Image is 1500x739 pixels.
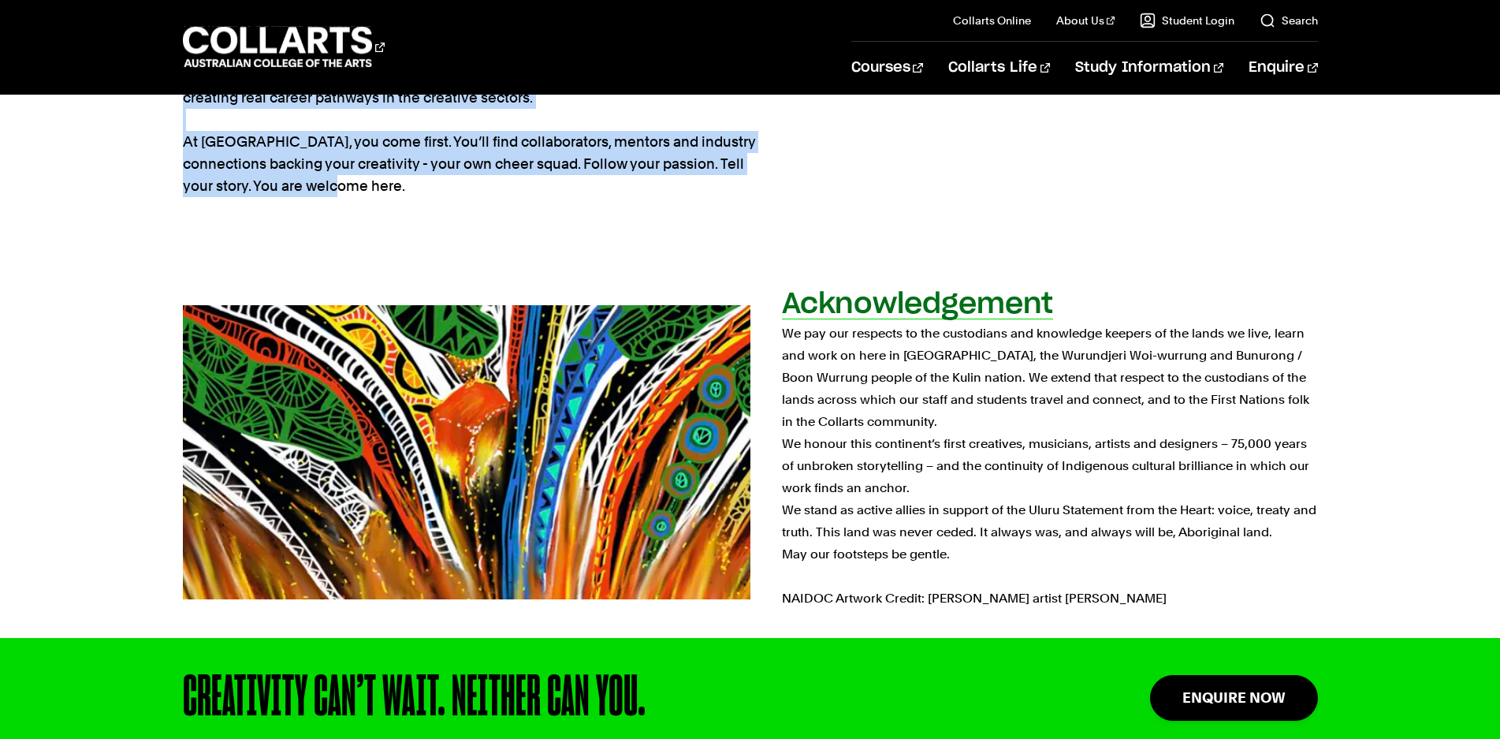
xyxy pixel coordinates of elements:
[1056,13,1115,28] a: About Us
[782,290,1053,319] h2: Acknowledgement
[1140,13,1234,28] a: Student Login
[851,42,923,94] a: Courses
[1249,42,1317,94] a: Enquire
[1150,675,1318,720] a: Enquire Now
[1075,42,1223,94] a: Study Information
[953,13,1031,28] a: Collarts Online
[183,670,1049,726] div: CREATIVITY CAN’T WAIT. NEITHER CAN YOU.
[1260,13,1318,28] a: Search
[948,42,1050,94] a: Collarts Life
[183,24,385,69] div: Go to homepage
[782,323,1318,610] p: We pay our respects to the custodians and knowledge keepers of the lands we live, learn and work ...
